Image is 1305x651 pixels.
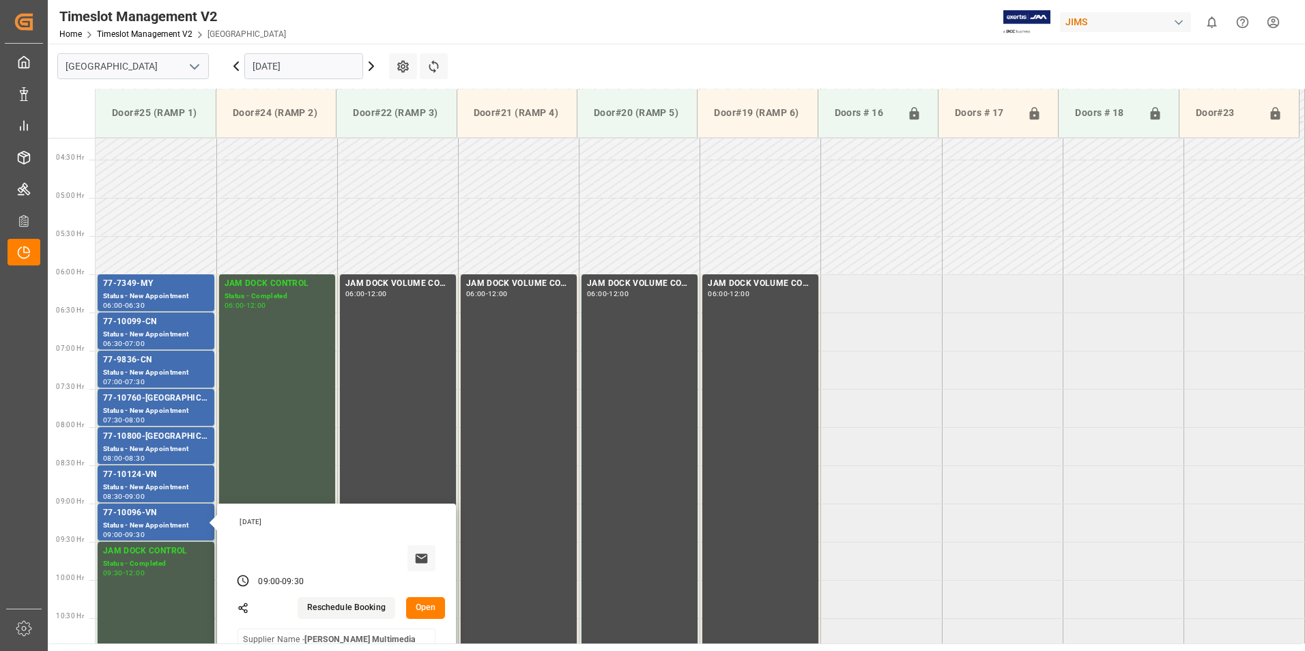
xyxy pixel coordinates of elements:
[103,506,209,520] div: 77-10096-VN
[708,100,806,126] div: Door#19 (RAMP 6)
[103,302,123,308] div: 06:00
[468,100,566,126] div: Door#21 (RAMP 4)
[125,532,145,538] div: 09:30
[56,459,84,467] span: 08:30 Hr
[125,455,145,461] div: 08:30
[123,341,125,347] div: -
[59,6,286,27] div: Timeslot Management V2
[235,517,441,527] div: [DATE]
[298,597,395,619] button: Reschedule Booking
[103,482,209,493] div: Status - New Appointment
[123,532,125,538] div: -
[59,29,82,39] a: Home
[56,306,84,314] span: 06:30 Hr
[56,192,84,199] span: 05:00 Hr
[103,558,209,570] div: Status - Completed
[1190,100,1263,126] div: Door#23
[123,493,125,500] div: -
[56,536,84,543] span: 09:30 Hr
[103,430,209,444] div: 77-10800-[GEOGRAPHIC_DATA]
[488,291,508,297] div: 12:00
[56,574,84,581] span: 10:00 Hr
[103,353,209,367] div: 77-9836-CN
[56,268,84,276] span: 06:00 Hr
[225,277,330,291] div: JAM DOCK CONTROL
[56,383,84,390] span: 07:30 Hr
[103,493,123,500] div: 08:30
[708,291,728,297] div: 06:00
[225,302,244,308] div: 06:00
[829,100,902,126] div: Doors # 16
[123,455,125,461] div: -
[103,367,209,379] div: Status - New Appointment
[244,53,363,79] input: DD.MM.YYYY
[282,576,304,588] div: 09:30
[225,291,330,302] div: Status - Completed
[345,277,450,291] div: JAM DOCK VOLUME CONTROL
[103,545,209,558] div: JAM DOCK CONTROL
[125,493,145,500] div: 09:00
[103,277,209,291] div: 77-7349-MY
[258,576,280,588] div: 09:00
[123,302,125,308] div: -
[587,277,692,291] div: JAM DOCK VOLUME CONTROL
[56,421,84,429] span: 08:00 Hr
[728,291,730,297] div: -
[103,570,123,576] div: 09:30
[466,277,571,291] div: JAM DOCK VOLUME CONTROL
[103,341,123,347] div: 06:30
[466,291,486,297] div: 06:00
[103,417,123,423] div: 07:30
[56,154,84,161] span: 04:30 Hr
[125,570,145,576] div: 12:00
[56,345,84,352] span: 07:00 Hr
[1070,100,1142,126] div: Doors # 18
[103,455,123,461] div: 08:00
[103,291,209,302] div: Status - New Appointment
[103,520,209,532] div: Status - New Appointment
[345,291,365,297] div: 06:00
[244,302,246,308] div: -
[227,100,325,126] div: Door#24 (RAMP 2)
[365,291,367,297] div: -
[123,379,125,385] div: -
[367,291,387,297] div: 12:00
[57,53,209,79] input: Type to search/select
[103,468,209,482] div: 77-10124-VN
[56,230,84,237] span: 05:30 Hr
[184,56,204,77] button: open menu
[347,100,445,126] div: Door#22 (RAMP 3)
[56,612,84,620] span: 10:30 Hr
[125,417,145,423] div: 08:00
[103,329,209,341] div: Status - New Appointment
[103,392,209,405] div: 77-10760-[GEOGRAPHIC_DATA]
[280,576,282,588] div: -
[949,100,1022,126] div: Doors # 17
[103,379,123,385] div: 07:00
[708,277,813,291] div: JAM DOCK VOLUME CONTROL
[1003,10,1050,34] img: Exertis%20JAM%20-%20Email%20Logo.jpg_1722504956.jpg
[246,302,266,308] div: 12:00
[588,100,686,126] div: Door#20 (RAMP 5)
[1227,7,1258,38] button: Help Center
[607,291,609,297] div: -
[1060,12,1191,32] div: JIMS
[1196,7,1227,38] button: show 0 new notifications
[56,497,84,505] span: 09:00 Hr
[609,291,629,297] div: 12:00
[125,379,145,385] div: 07:30
[103,532,123,538] div: 09:00
[587,291,607,297] div: 06:00
[730,291,749,297] div: 12:00
[123,417,125,423] div: -
[103,315,209,329] div: 77-10099-CN
[486,291,488,297] div: -
[97,29,192,39] a: Timeslot Management V2
[106,100,205,126] div: Door#25 (RAMP 1)
[406,597,446,619] button: Open
[1060,9,1196,35] button: JIMS
[125,341,145,347] div: 07:00
[125,302,145,308] div: 06:30
[103,405,209,417] div: Status - New Appointment
[103,444,209,455] div: Status - New Appointment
